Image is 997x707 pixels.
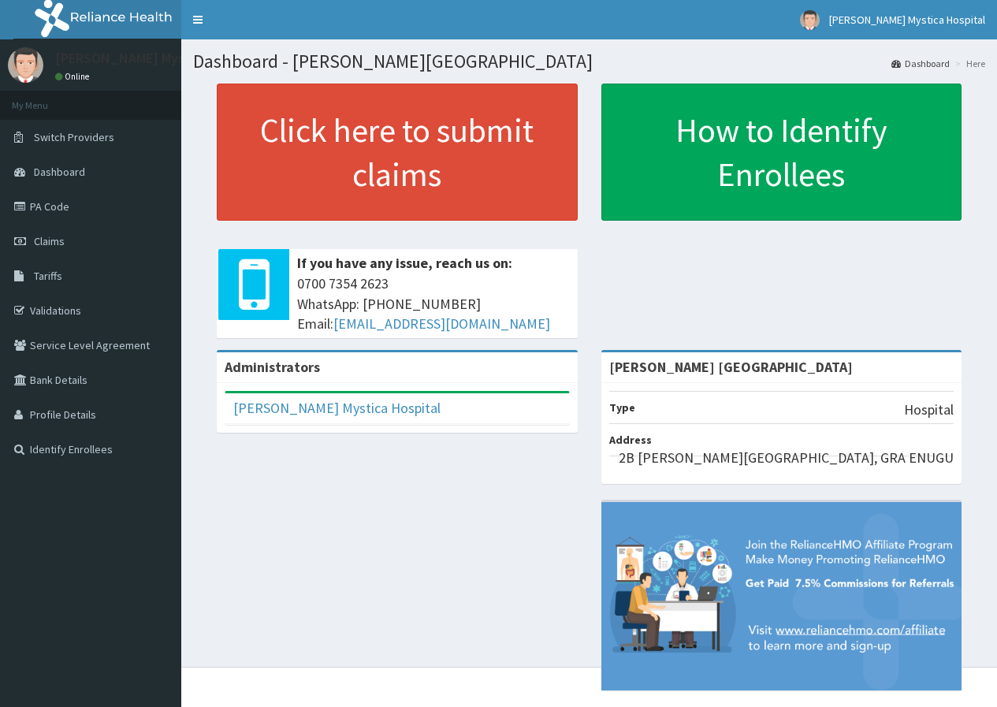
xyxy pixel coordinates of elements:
a: [EMAIL_ADDRESS][DOMAIN_NAME] [333,314,550,333]
span: Dashboard [34,165,85,179]
b: If you have any issue, reach us on: [297,254,512,272]
li: Here [951,57,985,70]
p: Hospital [904,400,954,420]
h1: Dashboard - [PERSON_NAME][GEOGRAPHIC_DATA] [193,51,985,72]
a: Click here to submit claims [217,84,578,221]
a: Dashboard [891,57,950,70]
span: 0700 7354 2623 WhatsApp: [PHONE_NUMBER] Email: [297,273,570,334]
p: [PERSON_NAME] Mystica Hospital [55,51,263,65]
a: How to Identify Enrollees [601,84,962,221]
b: Address [609,433,652,447]
b: Administrators [225,358,320,376]
strong: [PERSON_NAME] [GEOGRAPHIC_DATA] [609,358,853,376]
a: Online [55,71,93,82]
img: provider-team-banner.png [601,502,962,690]
a: [PERSON_NAME] Mystica Hospital [233,399,441,417]
p: 2B [PERSON_NAME][GEOGRAPHIC_DATA], GRA ENUGU [619,448,954,468]
span: Tariffs [34,269,62,283]
img: User Image [800,10,820,30]
span: Switch Providers [34,130,114,144]
span: Claims [34,234,65,248]
span: [PERSON_NAME] Mystica Hospital [829,13,985,27]
b: Type [609,400,635,415]
img: User Image [8,47,43,83]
